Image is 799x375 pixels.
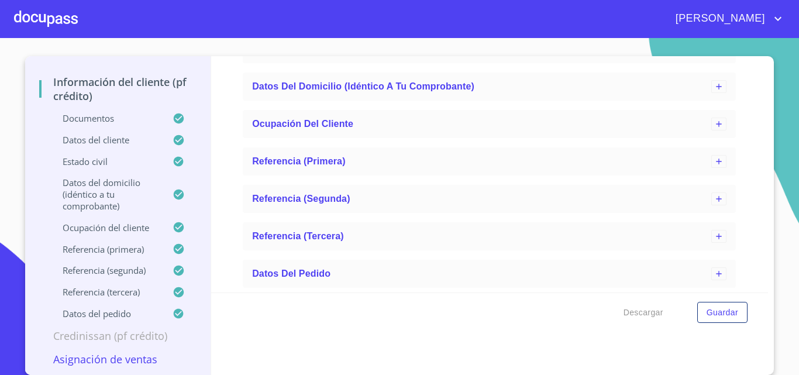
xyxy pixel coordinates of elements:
[697,302,748,324] button: Guardar
[39,352,197,366] p: Asignación de Ventas
[243,147,736,176] div: Referencia (primera)
[624,305,663,320] span: Descargar
[39,156,173,167] p: Estado Civil
[39,243,173,255] p: Referencia (primera)
[39,177,173,212] p: Datos del domicilio (idéntico a tu comprobante)
[39,329,197,343] p: Credinissan (PF crédito)
[243,222,736,250] div: Referencia (tercera)
[39,308,173,319] p: Datos del pedido
[39,286,173,298] p: Referencia (tercera)
[619,302,668,324] button: Descargar
[667,9,771,28] span: [PERSON_NAME]
[252,231,344,241] span: Referencia (tercera)
[243,110,736,138] div: Ocupación del Cliente
[39,75,197,103] p: Información del cliente (PF crédito)
[252,156,346,166] span: Referencia (primera)
[667,9,785,28] button: account of current user
[39,134,173,146] p: Datos del cliente
[39,264,173,276] p: Referencia (segunda)
[252,194,350,204] span: Referencia (segunda)
[243,260,736,288] div: Datos del pedido
[39,112,173,124] p: Documentos
[252,81,474,91] span: Datos del domicilio (idéntico a tu comprobante)
[243,73,736,101] div: Datos del domicilio (idéntico a tu comprobante)
[252,269,330,278] span: Datos del pedido
[243,185,736,213] div: Referencia (segunda)
[39,222,173,233] p: Ocupación del Cliente
[707,305,738,320] span: Guardar
[252,119,353,129] span: Ocupación del Cliente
